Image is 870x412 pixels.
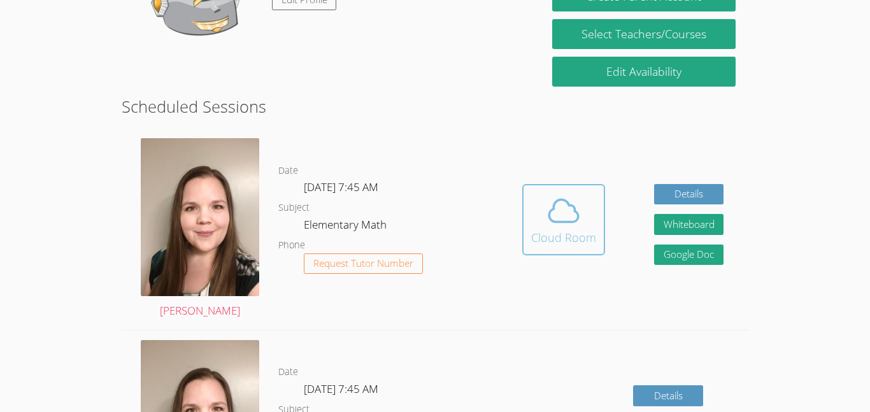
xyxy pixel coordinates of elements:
[313,259,413,268] span: Request Tutor Number
[304,381,378,396] span: [DATE] 7:45 AM
[654,245,724,266] a: Google Doc
[304,180,378,194] span: [DATE] 7:45 AM
[552,57,736,87] a: Edit Availability
[278,200,310,216] dt: Subject
[278,364,298,380] dt: Date
[654,184,724,205] a: Details
[122,94,748,118] h2: Scheduled Sessions
[141,138,259,296] img: avatar.png
[304,253,423,274] button: Request Tutor Number
[522,184,605,255] button: Cloud Room
[141,138,259,320] a: [PERSON_NAME]
[633,385,703,406] a: Details
[531,229,596,246] div: Cloud Room
[654,214,724,235] button: Whiteboard
[304,216,389,238] dd: Elementary Math
[278,163,298,179] dt: Date
[552,19,736,49] a: Select Teachers/Courses
[278,238,305,253] dt: Phone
